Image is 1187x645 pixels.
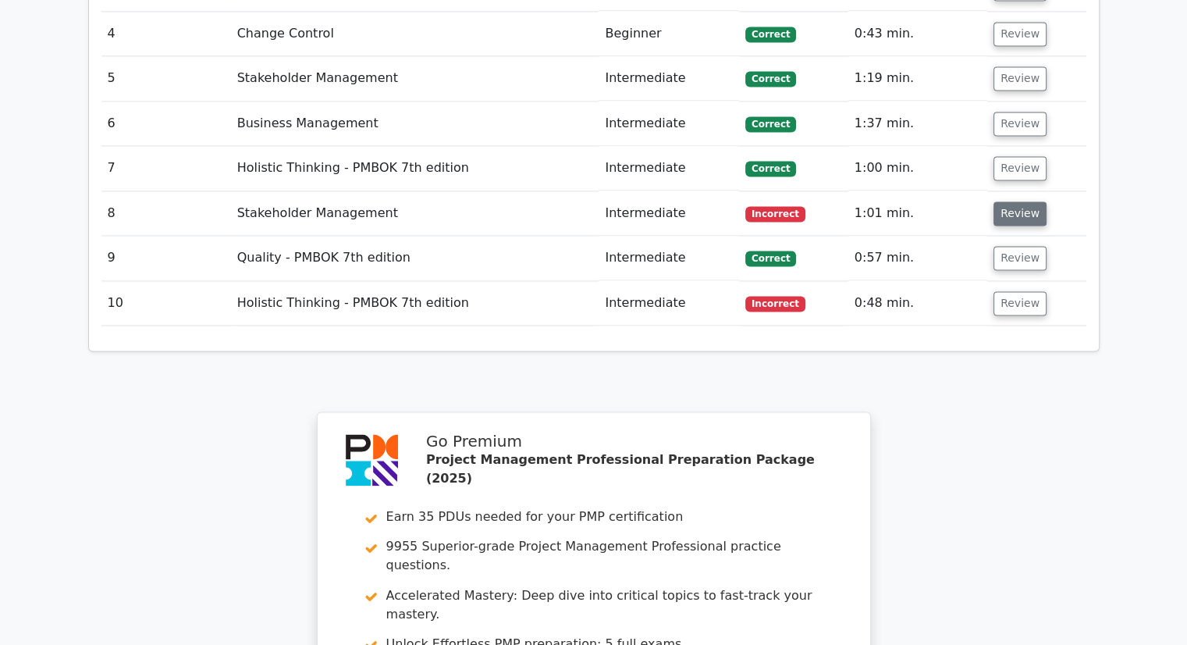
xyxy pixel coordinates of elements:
[848,12,987,56] td: 0:43 min.
[101,236,231,280] td: 9
[101,102,231,146] td: 6
[745,251,796,266] span: Correct
[745,206,805,222] span: Incorrect
[993,66,1047,91] button: Review
[231,281,599,326] td: Holistic Thinking - PMBOK 7th edition
[101,281,231,326] td: 10
[101,191,231,236] td: 8
[231,191,599,236] td: Stakeholder Management
[993,22,1047,46] button: Review
[848,236,987,280] td: 0:57 min.
[101,12,231,56] td: 4
[599,191,739,236] td: Intermediate
[101,146,231,191] td: 7
[993,156,1047,180] button: Review
[848,102,987,146] td: 1:37 min.
[231,56,599,101] td: Stakeholder Management
[745,116,796,132] span: Correct
[848,56,987,101] td: 1:19 min.
[745,161,796,176] span: Correct
[848,191,987,236] td: 1:01 min.
[101,56,231,101] td: 5
[599,236,739,280] td: Intermediate
[848,281,987,326] td: 0:48 min.
[599,102,739,146] td: Intermediate
[745,71,796,87] span: Correct
[745,296,805,312] span: Incorrect
[745,27,796,42] span: Correct
[993,246,1047,270] button: Review
[993,201,1047,226] button: Review
[599,56,739,101] td: Intermediate
[231,102,599,146] td: Business Management
[231,146,599,191] td: Holistic Thinking - PMBOK 7th edition
[993,112,1047,136] button: Review
[599,281,739,326] td: Intermediate
[231,12,599,56] td: Change Control
[993,291,1047,315] button: Review
[599,146,739,191] td: Intermediate
[231,236,599,280] td: Quality - PMBOK 7th edition
[599,12,739,56] td: Beginner
[848,146,987,191] td: 1:00 min.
